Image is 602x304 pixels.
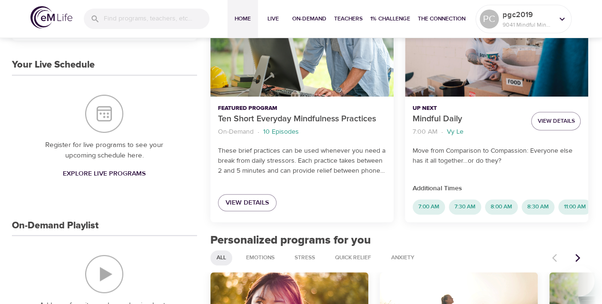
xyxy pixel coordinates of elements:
[226,197,269,209] span: View Details
[218,113,386,126] p: Ten Short Everyday Mindfulness Practices
[12,220,99,231] h3: On-Demand Playlist
[564,266,594,296] iframe: Button to launch messaging window
[85,255,123,293] img: On-Demand Playlist
[210,250,232,265] div: All
[385,254,420,262] span: Anxiety
[558,203,592,211] span: 11:00 AM
[218,194,276,212] a: View Details
[449,199,481,215] div: 7:30 AM
[240,254,280,262] span: Emotions
[231,14,254,24] span: Home
[485,199,518,215] div: 8:00 AM
[370,14,410,24] span: 1% Challenge
[413,199,445,215] div: 7:00 AM
[447,127,464,137] p: Vy Le
[30,6,72,29] img: logo
[537,116,574,126] span: View Details
[567,247,588,268] button: Next items
[413,127,437,137] p: 7:00 AM
[218,127,254,137] p: On-Demand
[485,203,518,211] span: 8:00 AM
[262,14,285,24] span: Live
[329,254,377,262] span: Quick Relief
[441,126,443,138] li: ·
[334,14,363,24] span: Teachers
[413,126,523,138] nav: breadcrumb
[257,126,259,138] li: ·
[289,254,321,262] span: Stress
[218,104,386,113] p: Featured Program
[12,59,95,70] h3: Your Live Schedule
[104,9,209,29] input: Find programs, teachers, etc...
[292,14,326,24] span: On-Demand
[329,250,377,265] div: Quick Relief
[263,127,299,137] p: 10 Episodes
[503,20,553,29] p: 9041 Mindful Minutes
[240,250,281,265] div: Emotions
[503,9,553,20] p: pgc2019
[63,168,146,180] span: Explore Live Programs
[558,199,592,215] div: 11:00 AM
[413,104,523,113] p: Up Next
[211,254,232,262] span: All
[218,126,386,138] nav: breadcrumb
[210,234,589,247] h2: Personalized programs for you
[85,95,123,133] img: Your Live Schedule
[59,165,149,183] a: Explore Live Programs
[288,250,321,265] div: Stress
[531,112,581,130] button: View Details
[218,146,386,176] p: These brief practices can be used whenever you need a break from daily stressors. Each practice t...
[449,203,481,211] span: 7:30 AM
[385,250,421,265] div: Anxiety
[31,140,178,161] p: Register for live programs to see your upcoming schedule here.
[413,184,581,194] p: Additional Times
[418,14,465,24] span: The Connection
[522,203,554,211] span: 8:30 AM
[413,203,445,211] span: 7:00 AM
[480,10,499,29] div: PC
[522,199,554,215] div: 8:30 AM
[413,146,581,166] p: Move from Comparison to Compassion: Everyone else has it all together…or do they?
[413,113,523,126] p: Mindful Daily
